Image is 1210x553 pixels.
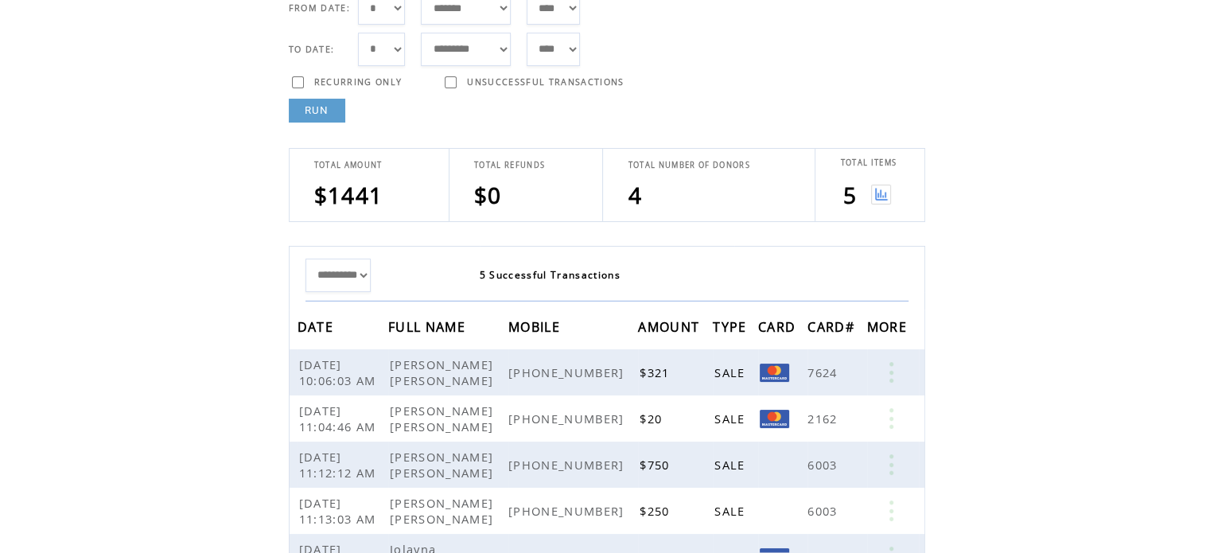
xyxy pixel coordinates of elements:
[628,160,749,170] span: TOTAL NUMBER OF DONORS
[289,44,335,55] span: TO DATE:
[314,160,383,170] span: TOTAL AMOUNT
[760,456,789,474] img: AMEX
[474,180,502,210] span: $0
[508,411,628,426] span: [PHONE_NUMBER]
[299,356,380,388] span: [DATE] 10:06:03 AM
[508,321,564,331] a: MOBILE
[640,503,673,519] span: $250
[299,403,380,434] span: [DATE] 11:04:46 AM
[807,503,841,519] span: 6003
[758,314,800,344] span: CARD
[508,457,628,473] span: [PHONE_NUMBER]
[640,411,666,426] span: $20
[714,411,749,426] span: SALE
[640,364,673,380] span: $321
[474,160,545,170] span: TOTAL REFUNDS
[390,449,497,481] span: [PERSON_NAME] [PERSON_NAME]
[508,314,564,344] span: MOBILE
[390,403,497,434] span: [PERSON_NAME] [PERSON_NAME]
[289,99,345,123] a: RUN
[390,495,497,527] span: [PERSON_NAME] [PERSON_NAME]
[298,314,337,344] span: DATE
[807,364,841,380] span: 7624
[638,314,703,344] span: AMOUNT
[714,503,749,519] span: SALE
[467,76,624,88] span: UNSUCCESSFUL TRANSACTIONS
[388,321,469,331] a: FULL NAME
[807,457,841,473] span: 6003
[871,185,891,204] img: View graph
[714,457,749,473] span: SALE
[388,314,469,344] span: FULL NAME
[289,2,350,14] span: FROM DATE:
[867,314,911,344] span: MORE
[298,321,337,331] a: DATE
[760,364,789,382] img: Mastercard
[842,180,856,210] span: 5
[508,503,628,519] span: [PHONE_NUMBER]
[713,321,750,331] a: TYPE
[807,321,858,331] a: CARD#
[807,411,841,426] span: 2162
[390,356,497,388] span: [PERSON_NAME] [PERSON_NAME]
[758,321,800,331] a: CARD
[628,180,641,210] span: 4
[760,502,789,520] img: AMEX
[807,314,858,344] span: CARD#
[638,321,703,331] a: AMOUNT
[508,364,628,380] span: [PHONE_NUMBER]
[713,314,750,344] span: TYPE
[760,410,789,428] img: Mastercard
[299,495,380,527] span: [DATE] 11:13:03 AM
[840,158,897,168] span: TOTAL ITEMS
[314,180,383,210] span: $1441
[714,364,749,380] span: SALE
[314,76,403,88] span: RECURRING ONLY
[640,457,673,473] span: $750
[480,268,621,282] span: 5 Successful Transactions
[299,449,380,481] span: [DATE] 11:12:12 AM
